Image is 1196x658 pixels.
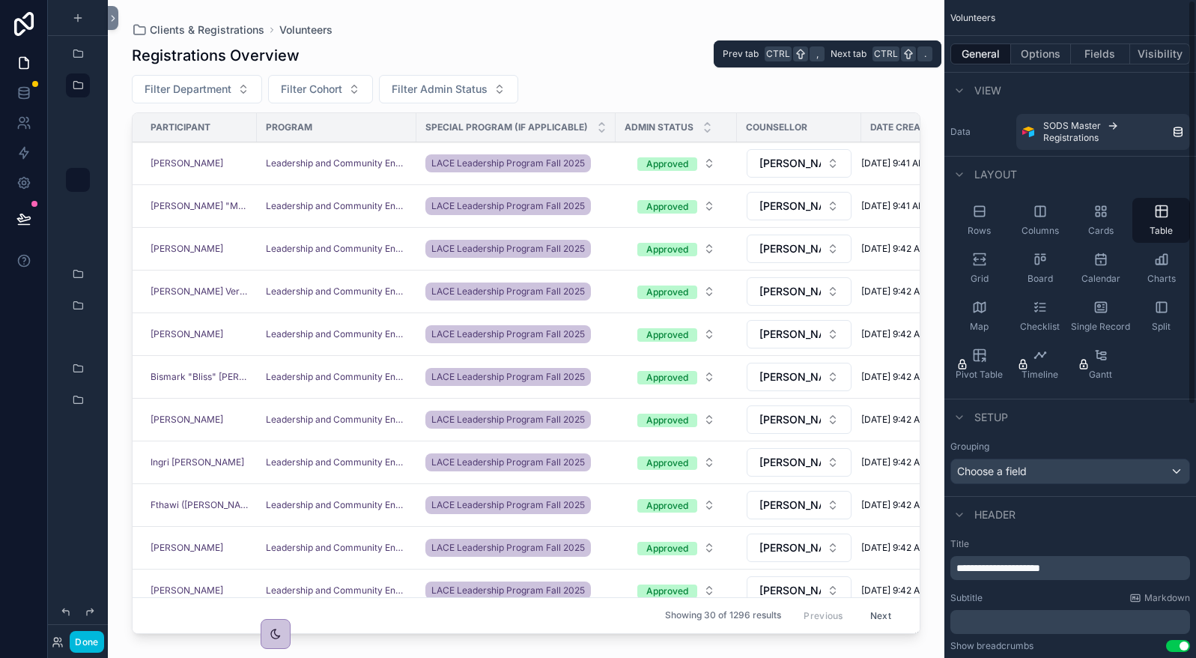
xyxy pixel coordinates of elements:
[968,225,991,237] span: Rows
[425,365,607,389] a: LACE Leadership Program Fall 2025
[266,200,407,212] a: Leadership and Community Engagement (LACE)
[266,328,407,340] a: Leadership and Community Engagement (LACE)
[151,200,248,212] a: [PERSON_NAME] "Masih" Farid
[151,286,248,298] a: [PERSON_NAME] Verde [PERSON_NAME]
[1011,342,1069,387] button: Timeline
[861,499,956,511] a: [DATE] 9:42 AM
[425,496,591,514] a: LACE Leadership Program Fall 2025
[625,448,728,477] a: Select Button
[1011,43,1071,64] button: Options
[746,191,852,221] a: Select Button
[646,414,688,427] div: Approved
[860,604,902,627] button: Next
[625,406,727,433] button: Select Button
[1072,198,1129,243] button: Cards
[266,286,407,298] a: Leadership and Community Engagement (LACE)
[151,456,244,468] span: Ingri [PERSON_NAME]
[425,536,607,560] a: LACE Leadership Program Fall 2025
[950,441,989,453] label: Grouping
[951,459,1189,483] div: Choose a field
[746,234,852,264] a: Select Button
[425,539,591,557] a: LACE Leadership Program Fall 2025
[625,321,727,348] button: Select Button
[132,22,264,37] a: Clients & Registrations
[646,200,688,214] div: Approved
[431,456,585,468] span: LACE Leadership Program Fall 2025
[425,493,607,517] a: LACE Leadership Program Fall 2025
[151,157,223,169] a: [PERSON_NAME]
[1043,132,1099,144] span: Registrations
[1072,294,1129,339] button: Single Record
[950,592,983,604] label: Subtitle
[266,157,407,169] a: Leadership and Community Engagement (LACE)
[861,243,928,255] span: [DATE] 9:42 AM
[625,405,728,434] a: Select Button
[70,631,103,653] button: Done
[425,194,607,218] a: LACE Leadership Program Fall 2025
[759,583,821,598] span: [PERSON_NAME]
[431,542,585,554] span: LACE Leadership Program Fall 2025
[266,499,407,511] span: Leadership and Community Engagement (LACE)
[1011,198,1069,243] button: Columns
[151,328,248,340] a: [PERSON_NAME]
[425,325,591,343] a: LACE Leadership Program Fall 2025
[431,200,585,212] span: LACE Leadership Program Fall 2025
[665,610,781,622] span: Showing 30 of 1296 results
[625,235,728,263] a: Select Button
[151,157,248,169] a: [PERSON_NAME]
[625,192,728,220] a: Select Button
[919,48,931,60] span: .
[625,277,728,306] a: Select Button
[861,585,928,597] span: [DATE] 9:42 AM
[151,585,223,597] a: [PERSON_NAME]
[861,414,928,426] span: [DATE] 9:42 AM
[974,410,1008,425] span: Setup
[625,363,727,390] button: Select Button
[759,284,821,299] span: [PERSON_NAME]
[746,362,852,392] a: Select Button
[861,414,956,426] a: [DATE] 9:42 AM
[861,157,956,169] a: [DATE] 9:41 AM
[425,240,591,258] a: LACE Leadership Program Fall 2025
[266,585,407,597] span: Leadership and Community Engagement (LACE)
[1132,198,1190,243] button: Table
[425,283,591,301] a: LACE Leadership Program Fall 2025
[1130,43,1190,64] button: Visibility
[431,157,585,169] span: LACE Leadership Program Fall 2025
[151,243,223,255] a: [PERSON_NAME]
[861,328,956,340] a: [DATE] 9:42 AM
[831,48,866,60] span: Next tab
[1081,273,1120,285] span: Calendar
[425,151,607,175] a: LACE Leadership Program Fall 2025
[861,200,956,212] a: [DATE] 9:41 AM
[970,321,989,333] span: Map
[151,371,248,383] a: Bismark "Bliss" [PERSON_NAME]
[811,48,823,60] span: ,
[379,75,518,103] button: Select Button
[1089,369,1112,381] span: Gantt
[950,538,1190,550] label: Title
[1020,321,1060,333] span: Checklist
[431,371,585,383] span: LACE Leadership Program Fall 2025
[281,82,342,97] span: Filter Cohort
[266,456,407,468] a: Leadership and Community Engagement (LACE)
[625,577,727,604] button: Select Button
[266,243,407,255] span: Leadership and Community Engagement (LACE)
[950,294,1008,339] button: Map
[646,328,688,342] div: Approved
[1022,126,1034,138] img: Airtable Logo
[861,371,928,383] span: [DATE] 9:42 AM
[759,327,821,342] span: [PERSON_NAME]
[266,542,407,554] a: Leadership and Community Engagement (LACE)
[746,447,852,477] a: Select Button
[1071,43,1131,64] button: Fields
[1152,321,1171,333] span: Split
[974,507,1016,522] span: Header
[431,328,585,340] span: LACE Leadership Program Fall 2025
